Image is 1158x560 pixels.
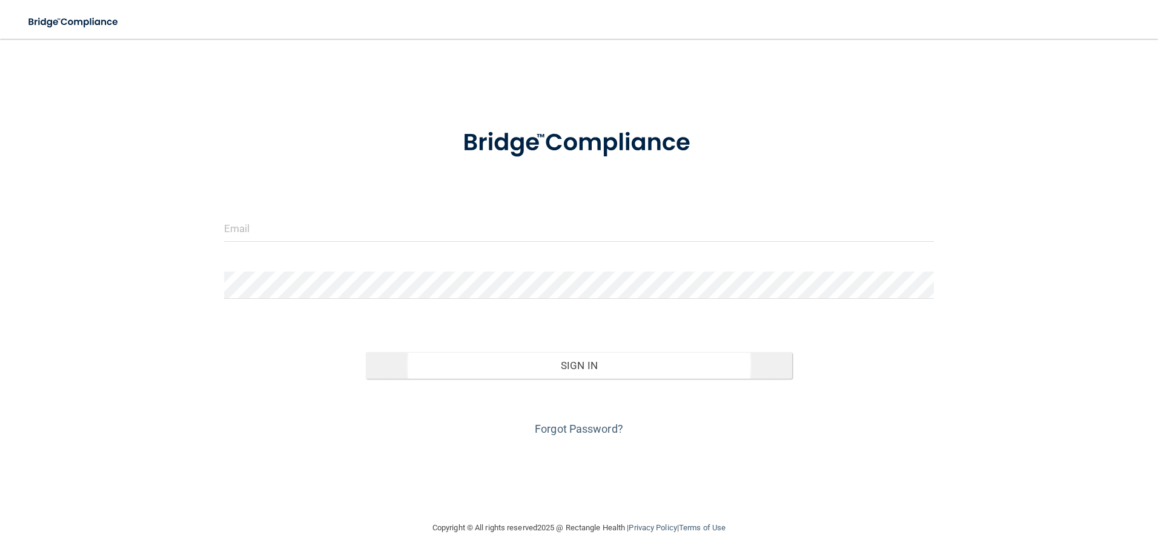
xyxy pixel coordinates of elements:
[629,523,677,532] a: Privacy Policy
[224,215,935,242] input: Email
[366,352,792,379] button: Sign In
[358,508,800,547] div: Copyright © All rights reserved 2025 @ Rectangle Health | |
[535,422,623,435] a: Forgot Password?
[438,112,720,175] img: bridge_compliance_login_screen.278c3ca4.svg
[679,523,726,532] a: Terms of Use
[18,10,130,35] img: bridge_compliance_login_screen.278c3ca4.svg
